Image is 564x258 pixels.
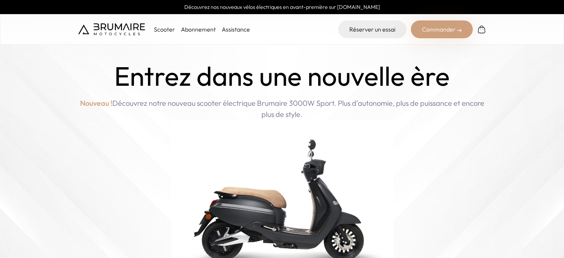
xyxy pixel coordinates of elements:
[154,25,175,34] p: Scooter
[78,98,486,120] p: Découvrez notre nouveau scooter électrique Brumaire 3000W Sport. Plus d'autonomie, plus de puissa...
[80,98,112,109] span: Nouveau !
[181,26,216,33] a: Abonnement
[222,26,250,33] a: Assistance
[411,20,473,38] div: Commander
[338,20,406,38] a: Réserver un essai
[78,23,145,35] img: Brumaire Motocycles
[477,25,486,34] img: Panier
[457,28,462,33] img: right-arrow-2.png
[114,61,450,92] h1: Entrez dans une nouvelle ère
